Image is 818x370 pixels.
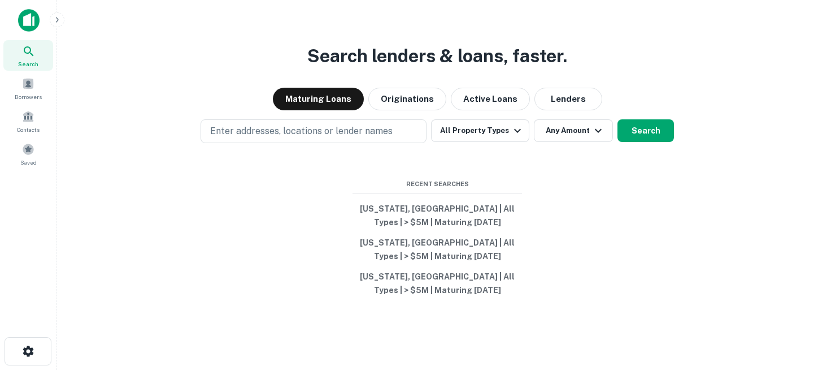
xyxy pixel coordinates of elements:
[210,124,393,138] p: Enter addresses, locations or lender names
[431,119,529,142] button: All Property Types
[273,88,364,110] button: Maturing Loans
[353,266,522,300] button: [US_STATE], [GEOGRAPHIC_DATA] | All Types | > $5M | Maturing [DATE]
[18,59,38,68] span: Search
[534,119,613,142] button: Any Amount
[353,233,522,266] button: [US_STATE], [GEOGRAPHIC_DATA] | All Types | > $5M | Maturing [DATE]
[307,42,567,70] h3: Search lenders & loans, faster.
[20,158,37,167] span: Saved
[617,119,674,142] button: Search
[353,199,522,233] button: [US_STATE], [GEOGRAPHIC_DATA] | All Types | > $5M | Maturing [DATE]
[534,88,602,110] button: Lenders
[17,125,40,134] span: Contacts
[368,88,446,110] button: Originations
[3,139,53,169] a: Saved
[15,92,42,101] span: Borrowers
[201,119,427,143] button: Enter addresses, locations or lender names
[451,88,530,110] button: Active Loans
[18,9,40,32] img: capitalize-icon.png
[3,73,53,104] a: Borrowers
[762,279,818,334] iframe: Chat Widget
[353,179,522,189] span: Recent Searches
[3,40,53,71] a: Search
[3,106,53,136] a: Contacts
